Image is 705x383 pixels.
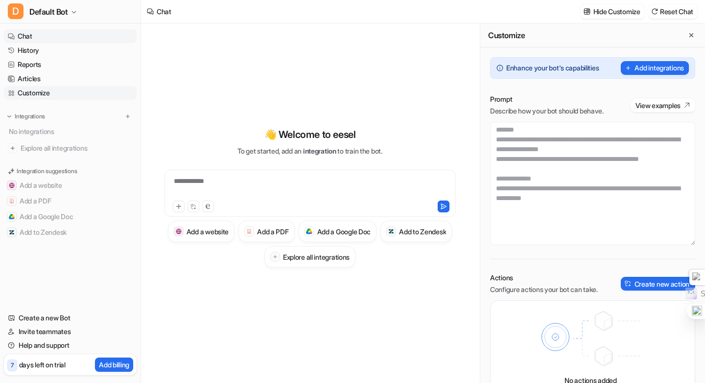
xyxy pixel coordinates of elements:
[4,29,137,43] a: Chat
[299,221,377,242] button: Add a Google DocAdd a Google Doc
[631,98,695,112] button: View examples
[4,311,137,325] a: Create a new Bot
[648,4,697,19] button: Reset Chat
[264,246,355,268] button: Explore all integrations
[621,61,689,75] button: Add integrations
[9,198,15,204] img: Add a PDF
[4,86,137,100] a: Customize
[4,193,137,209] button: Add a PDFAdd a PDF
[6,113,13,120] img: expand menu
[19,360,66,370] p: days left on trial
[490,285,598,294] p: Configure actions your bot can take.
[593,6,640,17] p: Hide Customize
[4,209,137,225] button: Add a Google DocAdd a Google Doc
[488,30,525,40] h2: Customize
[283,252,350,262] h3: Explore all integrations
[692,306,702,316] img: one_i.png
[6,123,137,139] div: No integrations
[651,8,658,15] img: reset
[8,3,23,19] span: D
[99,360,129,370] p: Add billing
[584,8,590,15] img: customize
[187,226,229,237] h3: Add a website
[581,4,644,19] button: Hide Customize
[124,113,131,120] img: menu_add.svg
[490,94,604,104] p: Prompt
[264,127,356,142] p: 👋 Welcome to eesel
[4,141,137,155] a: Explore all integrations
[380,221,452,242] button: Add to ZendeskAdd to Zendesk
[237,146,382,156] p: To get started, add an to train the bot.
[257,226,288,237] h3: Add a PDF
[4,225,137,240] button: Add to ZendeskAdd to Zendesk
[21,140,133,156] span: Explore all integrations
[8,143,18,153] img: explore all integrations
[303,147,336,155] span: integration
[95,358,133,372] button: Add billing
[317,226,371,237] h3: Add a Google Doc
[685,29,697,41] button: Close flyout
[157,6,171,17] div: Chat
[625,280,632,287] img: create-action-icon.svg
[490,106,604,116] p: Describe how your bot should behave.
[9,182,15,188] img: Add a website
[4,338,137,352] a: Help and support
[15,113,45,120] p: Integrations
[246,228,253,234] img: Add a PDF
[4,178,137,193] button: Add a websiteAdd a website
[4,58,137,71] a: Reports
[388,228,395,235] img: Add to Zendesk
[9,214,15,220] img: Add a Google Doc
[306,228,312,234] img: Add a Google Doc
[29,5,68,19] span: Default Bot
[4,325,137,338] a: Invite teammates
[176,228,182,235] img: Add a website
[168,221,235,242] button: Add a websiteAdd a website
[621,277,695,291] button: Create new action
[17,167,77,176] p: Integration suggestions
[11,361,14,370] p: 7
[9,229,15,235] img: Add to Zendesk
[4,44,137,57] a: History
[490,273,598,283] p: Actions
[4,72,137,86] a: Articles
[506,63,599,73] p: Enhance your bot's capabilities
[399,226,446,237] h3: Add to Zendesk
[238,221,294,242] button: Add a PDFAdd a PDF
[4,112,48,121] button: Integrations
